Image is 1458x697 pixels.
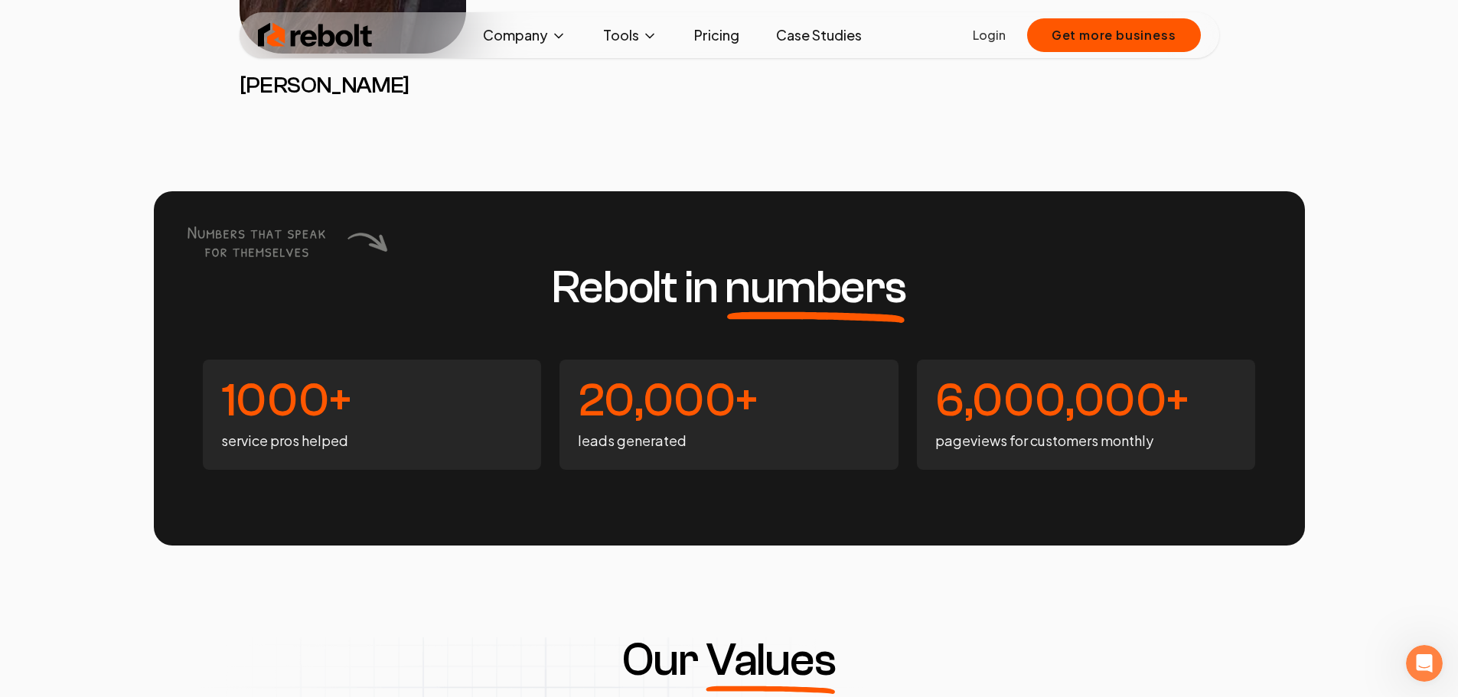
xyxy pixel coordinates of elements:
[578,430,880,451] p: leads generated
[258,20,373,50] img: Rebolt Logo
[221,378,524,424] h4: 1000+
[764,20,874,50] a: Case Studies
[725,265,906,311] span: numbers
[622,637,835,683] h3: Our
[471,20,579,50] button: Company
[682,20,752,50] a: Pricing
[1406,645,1443,682] iframe: Intercom live chat
[221,430,524,451] p: service pros helped
[973,26,1006,44] a: Login
[591,20,670,50] button: Tools
[1027,18,1201,52] button: Get more business
[578,378,880,424] h4: 20,000+
[935,430,1238,451] p: pageviews for customers monthly
[240,72,466,99] h3: [PERSON_NAME]
[706,637,836,683] span: Values
[935,378,1238,424] h4: 6,000,000+
[552,265,906,311] h3: Rebolt in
